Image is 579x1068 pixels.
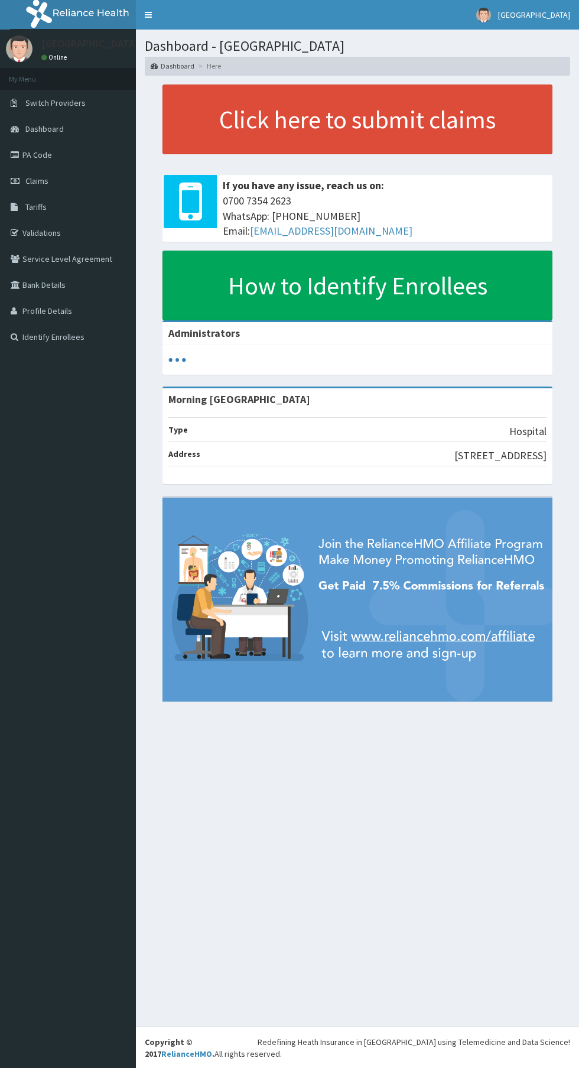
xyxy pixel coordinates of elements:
span: Tariffs [25,202,47,212]
img: User Image [6,35,32,62]
span: Switch Providers [25,98,86,108]
div: Redefining Heath Insurance in [GEOGRAPHIC_DATA] using Telemedicine and Data Science! [258,1036,570,1048]
img: User Image [476,8,491,22]
img: provider-team-banner.png [162,498,552,702]
p: [GEOGRAPHIC_DATA] [41,38,139,49]
a: [EMAIL_ADDRESS][DOMAIN_NAME] [250,224,412,238]
b: Type [168,424,188,435]
b: Administrators [168,326,240,340]
a: RelianceHMO [161,1048,212,1059]
span: Dashboard [25,124,64,134]
span: Claims [25,176,48,186]
strong: Copyright © 2017 . [145,1037,214,1059]
strong: Morning [GEOGRAPHIC_DATA] [168,392,310,406]
b: If you have any issue, reach us on: [223,178,384,192]
span: [GEOGRAPHIC_DATA] [498,9,570,20]
svg: audio-loading [168,351,186,369]
a: How to Identify Enrollees [162,251,552,320]
p: [STREET_ADDRESS] [454,448,547,463]
a: Dashboard [151,61,194,71]
a: Click here to submit claims [162,85,552,154]
span: 0700 7354 2623 WhatsApp: [PHONE_NUMBER] Email: [223,193,547,239]
li: Here [196,61,221,71]
a: Online [41,53,70,61]
h1: Dashboard - [GEOGRAPHIC_DATA] [145,38,570,54]
p: Hospital [509,424,547,439]
b: Address [168,449,200,459]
